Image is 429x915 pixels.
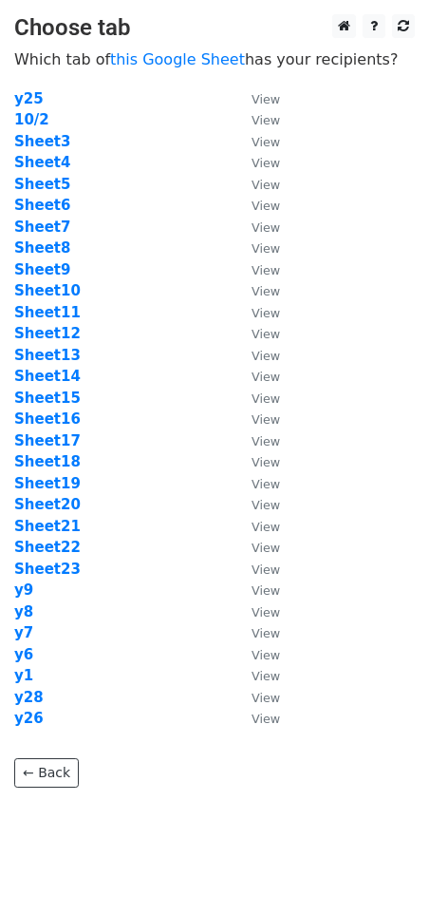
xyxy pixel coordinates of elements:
small: View [252,434,280,448]
small: View [252,156,280,170]
small: View [252,135,280,149]
a: View [233,304,280,321]
a: Sheet8 [14,239,70,257]
a: Sheet22 [14,539,81,556]
a: Sheet5 [14,176,70,193]
a: View [233,432,280,449]
a: View [233,518,280,535]
a: Sheet16 [14,410,81,428]
a: View [233,219,280,236]
small: View [252,113,280,127]
a: Sheet20 [14,496,81,513]
small: View [252,241,280,256]
a: View [233,539,280,556]
small: View [252,477,280,491]
a: 10/2 [14,111,49,128]
a: y28 [14,689,44,706]
a: Sheet12 [14,325,81,342]
a: View [233,154,280,171]
small: View [252,520,280,534]
small: View [252,669,280,683]
small: View [252,284,280,298]
a: View [233,624,280,641]
strong: Sheet13 [14,347,81,364]
strong: y9 [14,581,33,599]
small: View [252,391,280,406]
small: View [252,648,280,662]
a: Sheet23 [14,561,81,578]
a: View [233,239,280,257]
small: View [252,455,280,469]
a: View [233,496,280,513]
a: View [233,368,280,385]
a: View [233,646,280,663]
a: Sheet3 [14,133,70,150]
small: View [252,92,280,106]
small: View [252,712,280,726]
a: View [233,347,280,364]
small: View [252,263,280,277]
a: Sheet10 [14,282,81,299]
small: View [252,178,280,192]
small: View [252,327,280,341]
a: Sheet18 [14,453,81,470]
small: View [252,412,280,427]
a: Sheet15 [14,390,81,407]
a: View [233,475,280,492]
a: View [233,410,280,428]
a: Sheet6 [14,197,70,214]
a: View [233,133,280,150]
a: View [233,282,280,299]
a: y26 [14,710,44,727]
a: View [233,90,280,107]
small: View [252,691,280,705]
a: View [233,325,280,342]
a: View [233,561,280,578]
a: y25 [14,90,44,107]
small: View [252,562,280,577]
small: View [252,349,280,363]
a: View [233,261,280,278]
small: View [252,541,280,555]
a: Sheet14 [14,368,81,385]
a: View [233,710,280,727]
small: View [252,583,280,598]
a: View [233,689,280,706]
small: View [252,306,280,320]
a: this Google Sheet [110,50,245,68]
small: View [252,498,280,512]
strong: Sheet11 [14,304,81,321]
a: y8 [14,603,33,620]
a: View [233,453,280,470]
a: View [233,581,280,599]
a: y7 [14,624,33,641]
a: Sheet4 [14,154,70,171]
a: Sheet7 [14,219,70,236]
p: Which tab of has your recipients? [14,49,415,69]
a: y1 [14,667,33,684]
a: View [233,111,280,128]
a: y6 [14,646,33,663]
h3: Choose tab [14,14,415,42]
small: View [252,605,280,620]
small: View [252,626,280,640]
a: View [233,667,280,684]
small: View [252,199,280,213]
a: View [233,603,280,620]
small: View [252,220,280,235]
